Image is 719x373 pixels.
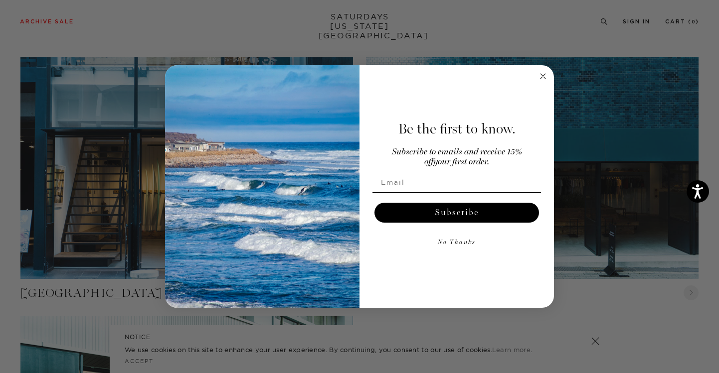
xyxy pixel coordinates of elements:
button: Close dialog [537,70,549,82]
img: underline [372,192,541,193]
span: your first order. [433,158,489,166]
span: Be the first to know. [398,121,516,137]
img: 125c788d-000d-4f3e-b05a-1b92b2a23ec9.jpeg [165,65,359,308]
input: Email [372,172,541,192]
button: Subscribe [374,203,539,223]
span: Subscribe to emails and receive 15% [392,148,522,156]
button: No Thanks [372,233,541,252]
span: off [424,158,433,166]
